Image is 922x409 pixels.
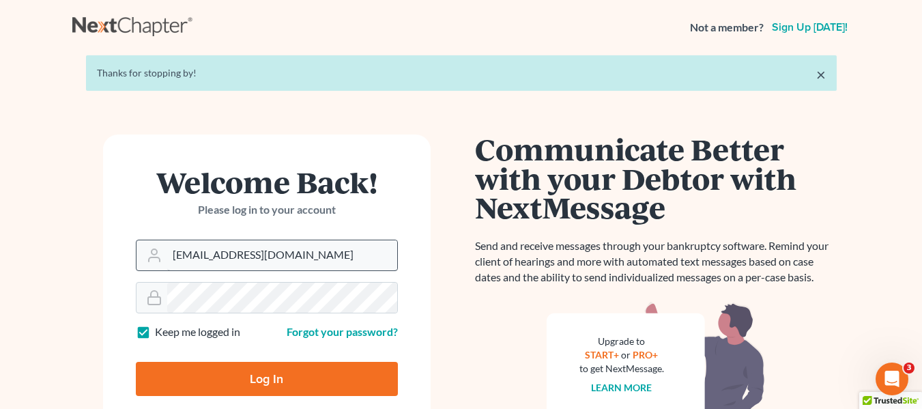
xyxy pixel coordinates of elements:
[904,363,914,373] span: 3
[475,238,837,285] p: Send and receive messages through your bankruptcy software. Remind your client of hearings and mo...
[136,167,398,197] h1: Welcome Back!
[591,382,652,393] a: Learn more
[136,362,398,396] input: Log In
[621,349,631,361] span: or
[585,349,619,361] a: START+
[633,349,658,361] a: PRO+
[690,20,764,36] strong: Not a member?
[97,66,826,80] div: Thanks for stopping by!
[287,325,398,338] a: Forgot your password?
[475,135,837,222] h1: Communicate Better with your Debtor with NextMessage
[155,324,240,340] label: Keep me logged in
[579,335,664,348] div: Upgrade to
[769,22,850,33] a: Sign up [DATE]!
[579,362,664,376] div: to get NextMessage.
[167,240,397,270] input: Email Address
[876,363,908,395] iframe: Intercom live chat
[816,66,826,83] a: ×
[136,202,398,218] p: Please log in to your account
